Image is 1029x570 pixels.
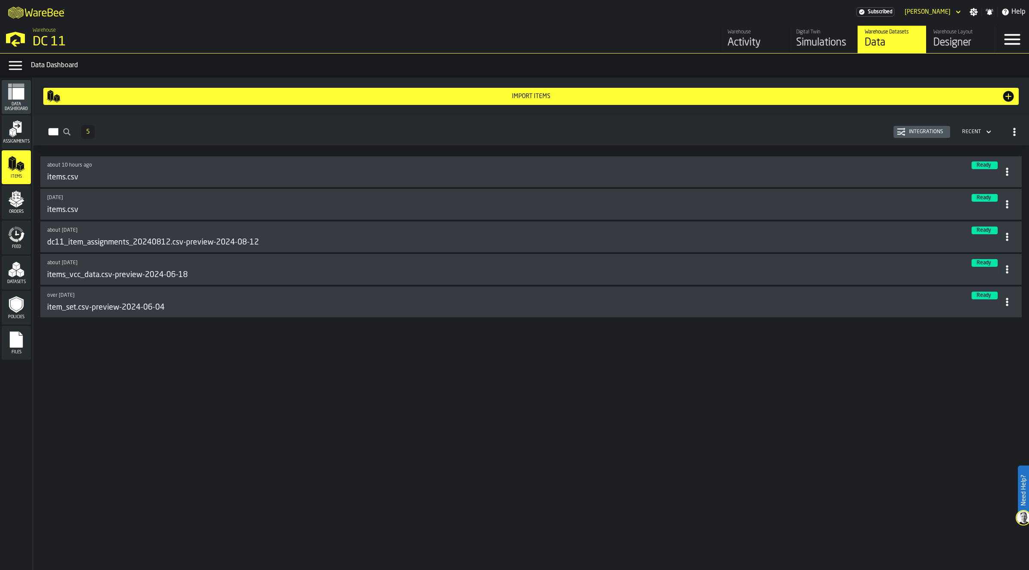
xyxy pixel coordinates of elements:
[47,227,509,233] div: Updated: 8/12/2024, 1:41:28 PM Created: 8/12/2024, 1:40:59 PM
[796,29,851,35] div: Digital Twin
[2,150,31,185] li: menu Items
[47,227,999,247] a: link-to-/wh/i/2e91095d-d0fa-471d-87cf-b9f7f81665fc/items/04d9812e-b637-43ef-a817-d5798ac57662
[796,36,851,50] div: Simulations
[2,326,31,360] li: menu Files
[2,350,31,355] span: Files
[47,303,165,312] h3: item_set.csv-preview-2024-06-04
[47,205,78,215] h3: items.csv
[933,36,988,50] div: Designer
[905,9,951,15] div: DropdownMenuValue-Kim Jonsson
[926,26,995,53] a: link-to-/wh/i/2e91095d-d0fa-471d-87cf-b9f7f81665fc/designer
[33,27,56,33] span: Warehouse
[86,129,90,135] span: 5
[47,173,78,182] h3: items.csv
[977,260,991,266] span: Ready
[977,195,991,200] span: Ready
[977,293,991,298] span: Ready
[972,259,998,267] div: status-3 2
[906,129,947,135] div: Integrations
[959,127,993,137] div: DropdownMenuValue-4
[47,161,999,182] a: link-to-/wh/i/2e91095d-d0fa-471d-87cf-b9f7f81665fc/items/4c1b0fa1-4b08-4cef-9db8-6a40ad0d4661
[972,194,998,202] div: status-3 2
[728,29,782,35] div: Warehouse
[2,221,31,255] li: menu Feed
[962,129,981,135] div: DropdownMenuValue-4
[856,7,894,17] div: Menu Subscription
[33,115,1029,146] h2: button-Items
[31,60,1026,71] div: Data Dashboard
[2,209,31,214] span: Orders
[865,36,919,50] div: Data
[47,194,999,215] a: link-to-/wh/i/2e91095d-d0fa-471d-87cf-b9f7f81665fc/items/62688ba6-d550-443f-8f82-e452bb6da6e5
[2,115,31,149] li: menu Assignments
[982,8,997,16] label: button-toggle-Notifications
[865,29,919,35] div: Warehouse Datasets
[868,9,892,15] span: Subscribed
[856,7,894,17] a: link-to-/wh/i/2e91095d-d0fa-471d-87cf-b9f7f81665fc/settings/billing
[3,57,27,74] label: button-toggle-Data Menu
[47,259,999,280] a: link-to-/wh/i/2e91095d-d0fa-471d-87cf-b9f7f81665fc/items/1eab29fc-f44b-4b11-b3d7-90830c7a9536
[995,26,1029,53] label: button-toggle-Menu
[2,280,31,284] span: Datasets
[857,26,926,53] a: link-to-/wh/i/2e91095d-d0fa-471d-87cf-b9f7f81665fc/data
[1019,466,1028,514] label: Need Help?
[977,228,991,233] span: Ready
[78,125,98,139] div: ButtonLoadMore-Load More-Prev-First-Last
[2,174,31,179] span: Items
[972,292,998,299] div: status-3 2
[2,315,31,319] span: Policies
[2,291,31,325] li: menu Policies
[60,93,1002,100] div: Import Items
[47,260,509,266] div: Updated: 6/18/2024, 2:29:48 PM Created: 6/18/2024, 2:29:05 PM
[2,256,31,290] li: menu Datasets
[789,26,857,53] a: link-to-/wh/i/2e91095d-d0fa-471d-87cf-b9f7f81665fc/simulations
[43,88,1019,105] button: button-Import Items
[2,102,31,111] span: Data Dashboard
[894,126,950,138] button: button-Integrations
[728,36,782,50] div: Activity
[977,163,991,168] span: Ready
[998,7,1029,17] label: button-toggle-Help
[47,238,259,247] h3: dc11_item_assignments_20240812.csv-preview-2024-08-12
[47,292,999,312] a: link-to-/wh/i/2e91095d-d0fa-471d-87cf-b9f7f81665fc/items/f1f5bd2b-8c37-480e-9f9e-d445fe029ea0
[2,185,31,220] li: menu Orders
[47,270,188,280] h3: items_vcc_data.csv-preview-2024-06-18
[901,7,963,17] div: DropdownMenuValue-Kim Jonsson
[972,161,998,169] div: status-3 2
[47,292,509,298] div: Updated: 6/4/2024, 2:22:51 PM Created: 6/4/2024, 2:22:21 PM
[933,29,988,35] div: Warehouse Layout
[2,139,31,144] span: Assignments
[966,8,981,16] label: button-toggle-Settings
[33,34,264,50] div: DC 11
[47,195,509,201] div: Updated: 1/8/2025, 8:19:27 AM Created: 1/8/2025, 8:18:48 AM
[720,26,789,53] a: link-to-/wh/i/2e91095d-d0fa-471d-87cf-b9f7f81665fc/feed/
[2,80,31,114] li: menu Data Dashboard
[47,162,509,168] div: Updated: 9/15/2025, 9:37:58 PM Created: 9/15/2025, 9:37:58 PM
[1011,7,1026,17] span: Help
[972,227,998,234] div: status-3 2
[2,245,31,249] span: Feed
